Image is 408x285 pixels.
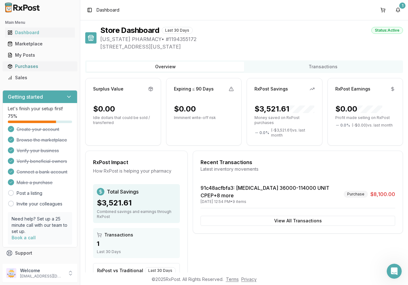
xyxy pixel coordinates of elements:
div: Combined savings and earnings through RxPost [97,209,176,219]
span: 0.0 % [259,130,269,135]
span: ( - $3,521.61 ) vs. last month [271,128,315,138]
span: Make a purchase [17,179,53,186]
span: Browse the marketplace [17,137,67,143]
h2: Main Menu [5,20,75,25]
a: Book a call [12,235,36,240]
div: 1 [97,239,176,248]
span: ( - $0.00 ) vs. last month [352,123,393,128]
div: 1 [399,3,405,9]
button: My Posts [3,50,77,60]
button: Transactions [244,62,402,72]
span: Connect a bank account [17,169,67,175]
button: Marketplace [3,39,77,49]
div: How RxPost is helping your pharmacy [93,168,180,174]
button: Dashboard [3,28,77,38]
a: My Posts [5,49,75,61]
div: Last 30 Days [97,249,176,254]
a: Post a listing [17,190,42,196]
div: Sales [8,75,72,81]
div: [DATE] 12:54 PM • 9 items [201,199,341,204]
div: Purchase [344,191,368,198]
button: Support [3,247,77,259]
div: My Posts [8,52,72,58]
span: Verify beneficial owners [17,158,67,164]
div: $0.00 [335,104,382,114]
div: $3,521.61 [97,198,176,208]
span: Dashboard [97,7,119,13]
p: Let's finish your setup first! [8,106,72,112]
a: Sales [5,72,75,83]
button: Sales [3,73,77,83]
p: [EMAIL_ADDRESS][DOMAIN_NAME] [20,274,64,279]
h1: Store Dashboard [100,25,159,35]
div: Last 30 Days [145,267,176,274]
button: View All Transactions [201,216,395,226]
a: Dashboard [5,27,75,38]
div: Expiring ≤ 90 Days [174,86,214,92]
nav: breadcrumb [97,7,119,13]
div: Last 30 Days [162,27,193,34]
a: Terms [226,277,239,282]
p: Idle dollars that could be sold / transferred [93,115,153,125]
div: Purchases [8,63,72,70]
div: RxPost vs Traditional [97,267,143,274]
button: Purchases [3,61,77,71]
div: $0.00 [93,104,115,114]
p: Need help? Set up a 25 minute call with our team to set up. [12,216,68,235]
div: Marketplace [8,41,72,47]
a: Purchases [5,61,75,72]
span: Verify your business [17,148,59,154]
div: RxPost Savings [254,86,288,92]
div: Latest inventory movements [201,166,395,172]
div: $3,521.61 [254,104,314,114]
span: Total Savings [107,188,139,195]
button: Overview [86,62,244,72]
div: Surplus Value [93,86,123,92]
span: [US_STATE] PHARMACY • # 1194355172 [100,35,403,43]
p: Profit made selling on RxPost [335,115,395,120]
a: Invite your colleagues [17,201,62,207]
a: Privacy [241,277,257,282]
div: Recent Transactions [201,158,395,166]
a: Marketplace [5,38,75,49]
iframe: Intercom live chat [387,264,402,279]
div: RxPost Earnings [335,86,370,92]
img: RxPost Logo [3,3,43,13]
h3: Getting started [8,93,43,101]
span: Transactions [104,232,133,238]
p: Money saved on RxPost purchases [254,115,315,125]
span: 0.0 % [340,123,350,128]
div: Status: Active [371,27,403,34]
div: RxPost Impact [93,158,180,166]
a: 91c48acfbfa3: [MEDICAL_DATA] 36000-114000 UNIT CPEP+8 more [201,185,329,199]
p: Welcome [20,267,64,274]
span: 75 % [8,113,17,119]
span: $8,100.00 [370,190,395,198]
p: Imminent write-off risk [174,115,234,120]
span: Create your account [17,126,59,132]
button: 1 [393,5,403,15]
img: User avatar [6,268,16,278]
button: Feedback [3,259,77,270]
span: [STREET_ADDRESS][US_STATE] [100,43,403,50]
div: $0.00 [174,104,196,114]
div: Dashboard [8,29,72,36]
